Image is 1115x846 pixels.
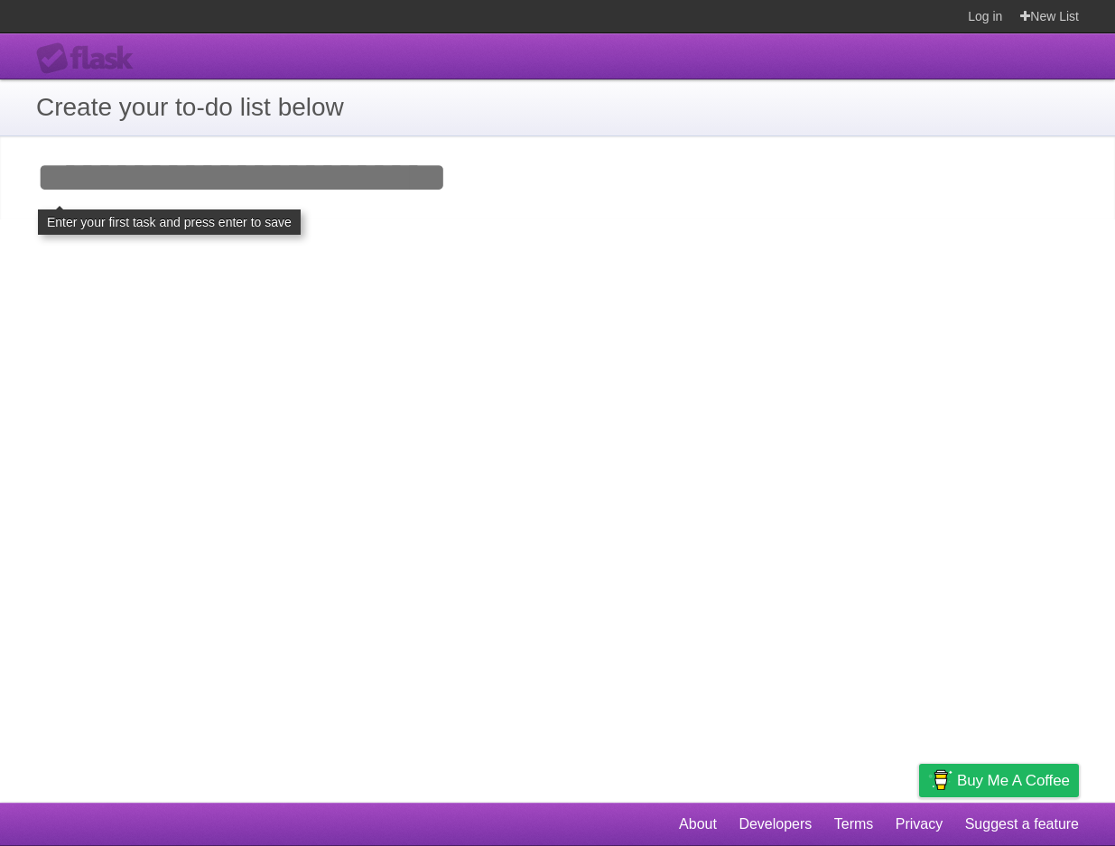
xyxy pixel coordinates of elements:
[896,807,943,841] a: Privacy
[679,807,717,841] a: About
[928,765,952,795] img: Buy me a coffee
[739,807,812,841] a: Developers
[957,765,1070,796] span: Buy me a coffee
[36,88,1079,126] h1: Create your to-do list below
[965,807,1079,841] a: Suggest a feature
[834,807,874,841] a: Terms
[919,764,1079,797] a: Buy me a coffee
[36,42,144,75] div: Flask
